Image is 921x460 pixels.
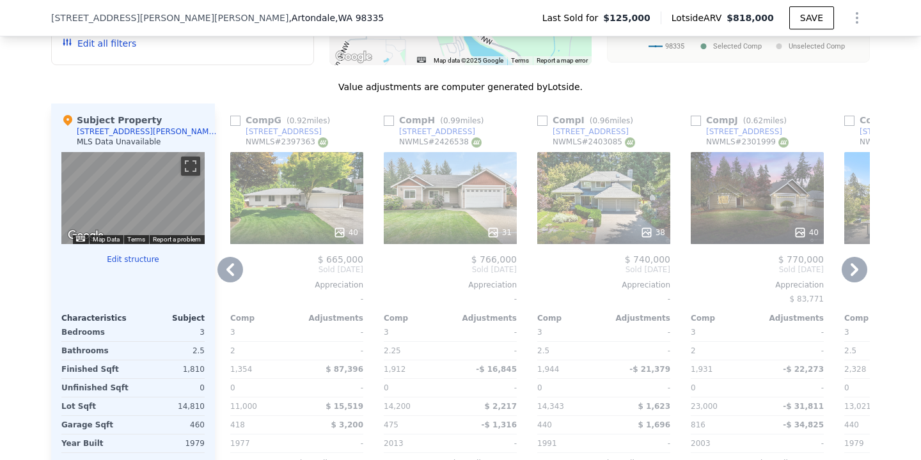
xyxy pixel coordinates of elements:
[629,365,670,374] span: -$ 21,379
[136,342,205,360] div: 2.5
[230,126,322,137] a: [STREET_ADDRESS]
[471,137,482,148] img: NWMLS Logo
[789,6,834,29] button: SAVE
[77,126,220,137] div: [STREET_ADDRESS][PERSON_NAME][PERSON_NAME]
[61,313,133,323] div: Characteristics
[727,13,774,23] span: $818,000
[537,126,629,137] a: [STREET_ADDRESS]
[299,323,363,341] div: -
[399,126,475,137] div: [STREET_ADDRESS]
[691,328,696,337] span: 3
[476,365,517,374] span: -$ 16,845
[625,254,670,264] span: $ 740,000
[553,126,629,137] div: [STREET_ADDRESS]
[691,420,705,429] span: 816
[453,323,517,341] div: -
[153,236,201,243] a: Report a problem
[606,323,670,341] div: -
[335,13,384,23] span: , WA 98335
[844,402,871,411] span: 13,021
[76,236,85,241] button: Keyboard shortcuts
[542,11,604,24] span: Last Sold for
[61,416,130,434] div: Garage Sqft
[537,280,670,290] div: Appreciation
[230,434,294,452] div: 1977
[482,420,517,429] span: -$ 1,316
[443,116,460,125] span: 0.99
[760,379,824,397] div: -
[384,280,517,290] div: Appreciation
[760,342,824,360] div: -
[537,264,670,275] span: Sold [DATE]
[417,57,426,63] button: Keyboard shortcuts
[537,328,542,337] span: 3
[77,137,161,147] div: MLS Data Unavailable
[691,280,824,290] div: Appreciation
[384,402,411,411] span: 14,200
[61,360,130,378] div: Finished Sqft
[790,295,824,303] span: $ 83,771
[318,254,363,264] span: $ 665,000
[672,11,727,24] span: Lotside ARV
[230,290,363,308] div: -
[246,137,328,148] div: NWMLS # 2397363
[453,434,517,452] div: -
[384,126,475,137] a: [STREET_ADDRESS]
[384,328,389,337] span: 3
[61,114,162,126] div: Subject Property
[537,290,670,308] div: -
[93,235,120,244] button: Map Data
[691,114,792,126] div: Comp J
[537,313,604,323] div: Comp
[65,227,107,244] img: Google
[537,114,638,126] div: Comp I
[606,434,670,452] div: -
[537,420,552,429] span: 440
[333,49,375,65] img: Google
[537,383,542,392] span: 0
[450,313,517,323] div: Adjustments
[691,342,755,360] div: 2
[230,342,294,360] div: 2
[61,434,130,452] div: Year Built
[136,397,205,415] div: 14,810
[640,226,665,239] div: 38
[133,313,205,323] div: Subject
[384,434,448,452] div: 2013
[844,313,911,323] div: Comp
[384,365,405,374] span: 1,912
[435,116,489,125] span: ( miles)
[603,11,650,24] span: $125,000
[61,152,205,244] div: Street View
[299,434,363,452] div: -
[453,379,517,397] div: -
[230,313,297,323] div: Comp
[713,42,762,50] text: Selected Comp
[471,254,517,264] span: $ 766,000
[61,379,130,397] div: Unfinished Sqft
[592,116,610,125] span: 0.96
[691,383,696,392] span: 0
[384,342,448,360] div: 2.25
[230,264,363,275] span: Sold [DATE]
[181,157,200,176] button: Toggle fullscreen view
[537,365,559,374] span: 1,944
[61,152,205,244] div: Map
[61,254,205,264] button: Edit structure
[230,365,252,374] span: 1,354
[553,137,635,148] div: NWMLS # 2403085
[537,402,564,411] span: 14,343
[230,383,235,392] span: 0
[290,116,307,125] span: 0.92
[331,420,363,429] span: $ 3,200
[844,342,908,360] div: 2.5
[434,57,503,64] span: Map data ©2025 Google
[384,290,517,308] div: -
[299,342,363,360] div: -
[384,420,398,429] span: 475
[299,379,363,397] div: -
[230,280,363,290] div: Appreciation
[333,226,358,239] div: 40
[384,264,517,275] span: Sold [DATE]
[61,323,130,341] div: Bedrooms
